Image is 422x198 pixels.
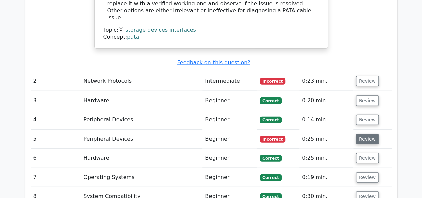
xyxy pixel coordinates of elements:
[260,155,281,162] span: Correct
[260,117,281,123] span: Correct
[202,168,257,187] td: Beginner
[202,72,257,91] td: Intermediate
[356,95,379,106] button: Review
[31,130,81,149] td: 5
[299,168,353,187] td: 0:19 min.
[202,130,257,149] td: Beginner
[356,172,379,183] button: Review
[177,59,250,66] a: Feedback on this question?
[81,130,202,149] td: Peripheral Devices
[103,27,319,34] div: Topic:
[260,97,281,104] span: Correct
[260,78,285,85] span: Incorrect
[81,168,202,187] td: Operating Systems
[356,153,379,163] button: Review
[356,115,379,125] button: Review
[299,72,353,91] td: 0:23 min.
[125,27,196,33] a: storage devices interfaces
[299,110,353,129] td: 0:14 min.
[81,72,202,91] td: Network Protocols
[356,76,379,86] button: Review
[81,149,202,168] td: Hardware
[202,91,257,110] td: Beginner
[103,34,319,41] div: Concept:
[31,149,81,168] td: 6
[31,110,81,129] td: 4
[127,34,139,40] a: pata
[260,136,285,143] span: Incorrect
[31,168,81,187] td: 7
[31,91,81,110] td: 3
[202,110,257,129] td: Beginner
[81,91,202,110] td: Hardware
[356,134,379,144] button: Review
[202,149,257,168] td: Beginner
[260,174,281,181] span: Correct
[299,149,353,168] td: 0:25 min.
[299,130,353,149] td: 0:25 min.
[81,110,202,129] td: Peripheral Devices
[31,72,81,91] td: 2
[299,91,353,110] td: 0:20 min.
